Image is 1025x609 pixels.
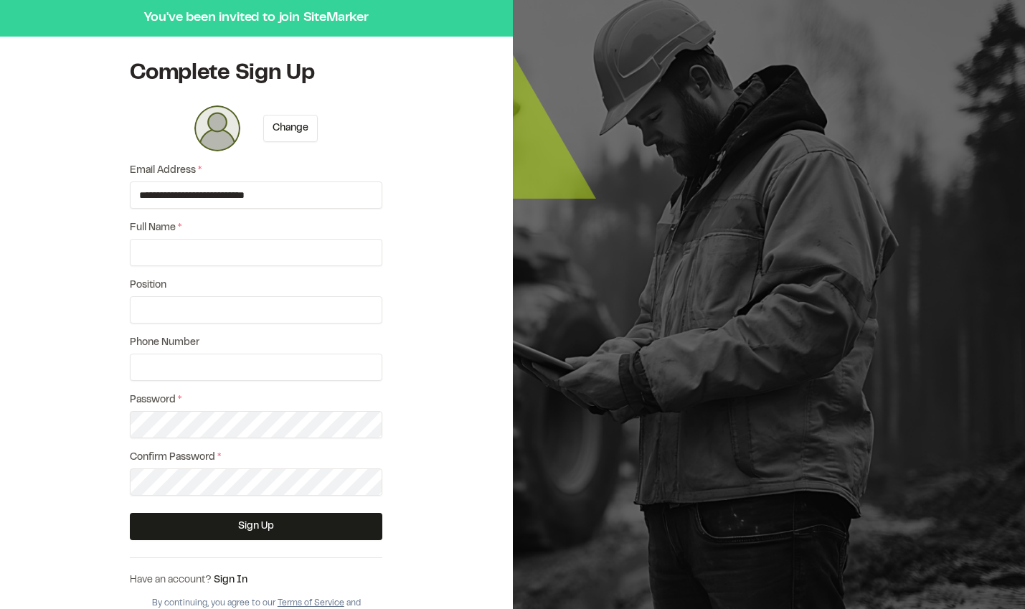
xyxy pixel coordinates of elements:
[130,450,382,466] label: Confirm Password
[130,392,382,408] label: Password
[194,105,240,151] img: Profile Photo
[130,220,382,236] label: Full Name
[130,278,382,293] label: Position
[130,572,382,588] div: Have an account?
[130,60,382,88] h1: Complete Sign Up
[130,335,382,351] label: Phone Number
[130,163,382,179] label: Email Address
[214,576,247,585] a: Sign In
[263,115,318,142] button: Change
[194,105,240,151] div: Click or Drag and Drop to change photo
[130,513,382,540] button: Sign Up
